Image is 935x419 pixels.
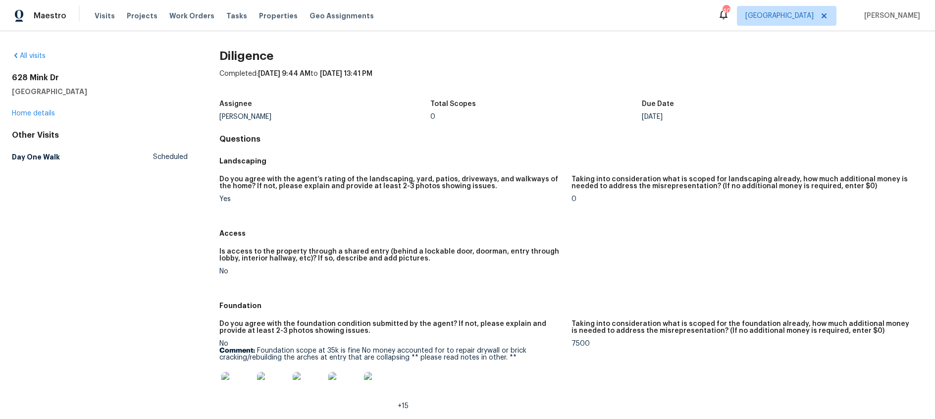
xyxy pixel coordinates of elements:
span: Scheduled [153,152,188,162]
h5: Due Date [642,101,674,107]
b: Comment: [219,347,255,354]
h5: [GEOGRAPHIC_DATA] [12,87,188,97]
div: [PERSON_NAME] [219,113,430,120]
span: Maestro [34,11,66,21]
div: No [219,340,563,410]
span: Work Orders [169,11,214,21]
h5: Taking into consideration what is scoped for the foundation already, how much additional money is... [571,320,915,334]
span: +15 [398,403,409,410]
a: Home details [12,110,55,117]
span: Tasks [226,12,247,19]
div: Yes [219,196,563,203]
h2: 628 Mink Dr [12,73,188,83]
p: Foundation scope at 35k is fine No money accounted for to repair drywall or brick cracking/rebuil... [219,347,563,361]
a: Day One WalkScheduled [12,148,188,166]
h5: Do you agree with the agent’s rating of the landscaping, yard, patios, driveways, and walkways of... [219,176,563,190]
a: All visits [12,52,46,59]
h5: Access [219,228,923,238]
h5: Is access to the property through a shared entry (behind a lockable door, doorman, entry through ... [219,248,563,262]
h4: Questions [219,134,923,144]
span: Geo Assignments [310,11,374,21]
div: No [219,268,563,275]
span: Properties [259,11,298,21]
span: Projects [127,11,157,21]
h5: Day One Walk [12,152,60,162]
h5: Taking into consideration what is scoped for landscaping already, how much additional money is ne... [571,176,915,190]
div: [DATE] [642,113,853,120]
span: Visits [95,11,115,21]
div: Other Visits [12,130,188,140]
h2: Diligence [219,51,923,61]
h5: Assignee [219,101,252,107]
h5: Foundation [219,301,923,311]
h5: Do you agree with the foundation condition submitted by the agent? If not, please explain and pro... [219,320,563,334]
h5: Landscaping [219,156,923,166]
span: [GEOGRAPHIC_DATA] [745,11,814,21]
div: 7500 [571,340,915,347]
div: 0 [571,196,915,203]
div: Completed: to [219,69,923,95]
span: [DATE] 13:41 PM [320,70,372,77]
span: [DATE] 9:44 AM [258,70,311,77]
div: 0 [430,113,641,120]
span: [PERSON_NAME] [860,11,920,21]
div: 40 [723,6,729,16]
h5: Total Scopes [430,101,476,107]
